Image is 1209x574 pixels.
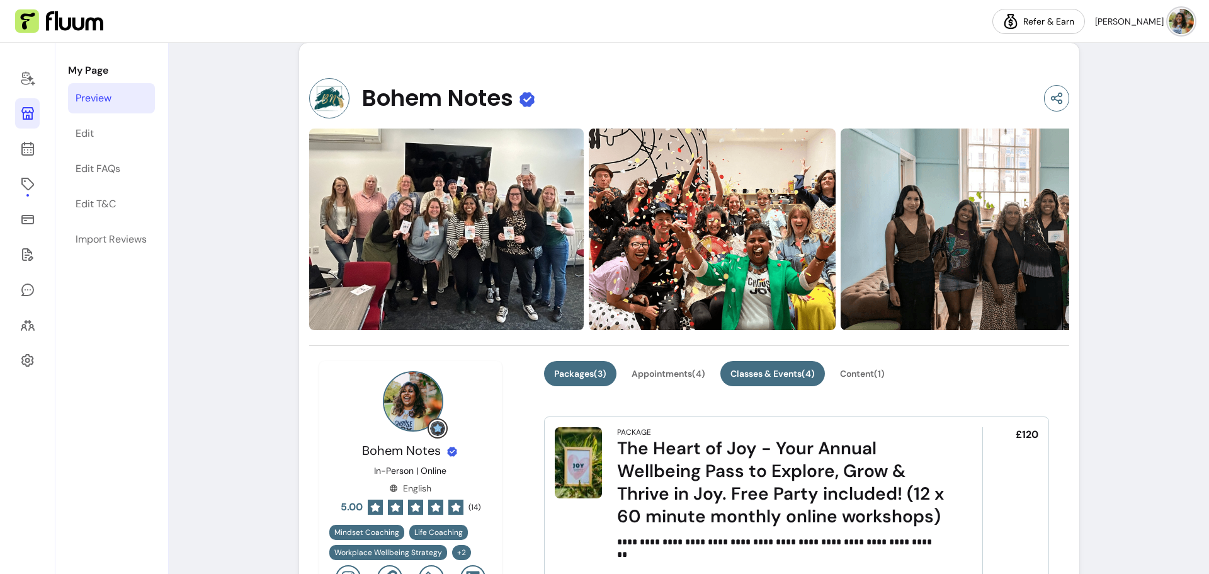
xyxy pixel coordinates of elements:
div: Edit T&C [76,197,116,212]
a: Edit [68,118,155,149]
div: Edit [76,126,94,141]
a: Home [15,63,40,93]
p: My Page [68,63,155,78]
button: Content(1) [830,361,895,386]
a: Edit FAQs [68,154,155,184]
div: Import Reviews [76,232,147,247]
span: + 2 [455,548,468,558]
a: Edit T&C [68,189,155,219]
img: https://d22cr2pskkweo8.cloudfront.net/c65162d3-0478-4974-b875-508dec15ee30 [309,129,584,330]
a: Sales [15,204,40,234]
span: Bohem Notes [362,442,441,459]
a: Refer & Earn [992,9,1085,34]
span: Workplace Wellbeing Strategy [334,548,442,558]
span: Life Coaching [414,527,463,537]
img: Provider image [383,371,443,432]
div: Package [617,427,651,437]
div: Preview [76,91,111,106]
a: Forms [15,239,40,270]
a: Import Reviews [68,224,155,255]
img: avatar [1169,9,1194,34]
div: Edit FAQs [76,161,120,176]
button: Classes & Events(4) [720,361,825,386]
a: My Messages [15,275,40,305]
a: Calendar [15,134,40,164]
a: Preview [68,83,155,113]
img: https://d22cr2pskkweo8.cloudfront.net/db24e031-d22b-4d5d-b2ba-ac6b64ee0bcd [589,129,836,330]
img: Grow [430,421,445,436]
span: ( 14 ) [468,502,480,512]
span: Bohem Notes [362,86,513,111]
a: Clients [15,310,40,340]
button: Appointments(4) [622,361,715,386]
button: avatar[PERSON_NAME] [1095,9,1194,34]
span: Mindset Coaching [334,527,399,537]
a: My Page [15,98,40,129]
a: Settings [15,345,40,376]
img: Fluum Logo [15,9,103,33]
div: The Heart of Joy - Your Annual Wellbeing Pass to Explore, Grow & Thrive in Joy. Free Party includ... [617,437,946,528]
span: [PERSON_NAME] [1095,15,1164,28]
button: Packages(3) [544,361,616,386]
div: English [389,482,431,495]
img: The Heart of Joy - Your Annual Wellbeing Pass to Explore, Grow & Thrive in Joy. Free Party includ... [555,427,602,498]
a: Offerings [15,169,40,199]
p: In-Person | Online [374,464,446,477]
img: Provider image [309,78,349,118]
span: 5.00 [341,500,363,515]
